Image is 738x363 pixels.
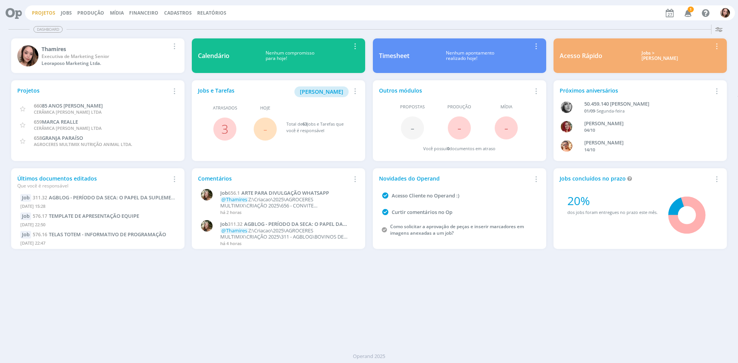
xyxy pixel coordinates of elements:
div: Job [20,231,31,239]
div: Você possui documentos em atraso [423,146,495,152]
div: Nenhum compromisso para hoje! [229,50,350,61]
a: 311.32AGBLOG - PERÍODO DA SECA: O PAPEL DA SUPLEMENTAÇÃO [33,194,191,201]
a: TThamiresExecutiva de Marketing SeniorLeoraposo Marketing Ltda. [11,38,184,73]
div: Jobs e Tarefas [198,86,350,97]
a: 66085 ANOS [PERSON_NAME] [34,102,103,109]
a: Relatórios [197,10,226,16]
a: Produção [77,10,104,16]
button: [PERSON_NAME] [294,86,349,97]
a: Jobs [61,10,72,16]
a: 576.17TEMPLATE DE APRESENTAÇÃO EQUIPE [33,212,139,219]
div: Próximos aniversários [560,86,712,94]
span: 01/09 [584,108,595,114]
img: G [561,121,572,133]
div: Job [20,194,31,202]
div: Job [20,212,31,220]
span: há 4 horas [220,240,241,246]
a: 3 [221,121,228,137]
a: TimesheetNenhum apontamentorealizado hoje! [373,38,546,73]
a: Curtir comentários no Op [392,209,452,215]
span: 311.32 [228,221,243,227]
a: Acesso Cliente no Operand :) [392,192,459,199]
span: 85 ANOS [PERSON_NAME] [42,102,103,109]
div: Últimos documentos editados [17,174,170,189]
div: Acesso Rápido [560,51,602,60]
div: Novidades do Operand [379,174,531,182]
button: 1 [680,6,695,20]
div: Calendário [198,51,229,60]
img: J [561,101,572,113]
span: Cadastros [164,10,192,16]
span: ARTE PARA DIVULGAÇÃO WHATSAPP [241,189,329,196]
span: MARCA REALLE [42,118,78,125]
div: [DATE] 15:28 [20,202,175,213]
span: 658 [34,134,42,141]
span: 660 [34,102,42,109]
div: Projetos [17,86,170,94]
span: 311.32 [33,194,47,201]
span: - [263,121,267,137]
img: T [720,8,730,18]
span: 1 [688,7,694,12]
span: Hoje [260,105,270,111]
span: AGBLOG - PERÍODO DA SECA: O PAPEL DA SUPLEMENTAÇÃO [220,220,343,234]
a: Projetos [32,10,55,16]
div: - [584,108,709,114]
span: 14/10 [584,147,595,152]
div: VICTOR MIRON COUTO [584,139,709,147]
div: 20% [567,192,658,209]
div: Thamires [42,45,170,53]
span: 63 [303,121,307,127]
span: 656.1 [228,190,240,196]
span: CERÂMICA [PERSON_NAME] LTDA [34,125,101,131]
div: 50.459.140 JANAÍNA LUNA FERRO [584,100,709,108]
button: Financeiro [127,10,161,16]
a: Financeiro [129,10,158,16]
span: há 2 horas [220,209,241,215]
div: [DATE] 22:50 [20,220,175,231]
p: Z:\Criacao\2025\AGROCERES MULTIMIX\CRIAÇÃO 2025\656 - CONVITE WHATSAPP\Baixas [220,197,355,209]
div: Comentários [198,174,350,182]
div: Que você é responsável [17,182,170,189]
p: Z:\Criacao\2025\AGROCERES MULTIMIX\CRIAÇÃO 2025\311 - AGBLOG\BOVINOS DE CORTE\311.32 - PERÍODO DE... [220,228,355,240]
a: Job311.32AGBLOG - PERÍODO DA SECA: O PAPEL DA SUPLEMENTAÇÃO [220,221,355,227]
button: Projetos [30,10,58,16]
div: Executiva de Marketing Senior [42,53,170,60]
span: [PERSON_NAME] [300,88,343,95]
img: L [201,189,213,201]
img: L [201,220,213,232]
div: [DATE] 22:47 [20,239,175,250]
span: 576.17 [33,213,47,219]
span: AGBLOG - PERÍODO DA SECA: O PAPEL DA SUPLEMENTAÇÃO [49,194,191,201]
span: - [504,119,508,136]
div: dos jobs foram entregues no prazo este mês. [567,209,658,216]
span: Mídia [500,104,512,110]
a: Job656.1ARTE PARA DIVULGAÇÃO WHATSAPP [220,190,355,196]
span: 659 [34,118,42,125]
button: T [720,6,730,20]
div: Nenhum apontamento realizado hoje! [409,50,531,61]
span: Dashboard [33,26,63,33]
a: Mídia [110,10,124,16]
div: GIOVANA DE OLIVEIRA PERSINOTI [584,120,709,128]
span: - [411,119,414,136]
a: Como solicitar a aprovação de peças e inserir marcadores em imagens anexadas a um job? [390,223,524,236]
span: 0 [447,146,449,151]
span: Propostas [400,104,425,110]
a: 576.16TELAS TOTEM - INFORMATIVO DE PROGRAMAÇÃO [33,231,166,238]
div: Jobs concluídos no prazo [560,174,712,182]
a: [PERSON_NAME] [294,88,349,95]
div: Jobs > [PERSON_NAME] [608,50,712,61]
span: AGROCERES MULTIMIX NUTRIÇÃO ANIMAL LTDA. [34,141,132,147]
span: @Thamires [221,227,247,234]
span: TELAS TOTEM - INFORMATIVO DE PROGRAMAÇÃO [49,231,166,238]
button: Produção [75,10,106,16]
button: Mídia [108,10,126,16]
div: Leoraposo Marketing Ltda. [42,60,170,67]
img: V [561,140,572,152]
a: 659MARCA REALLE [34,118,78,125]
span: Atrasados [213,105,237,111]
span: GRANJA PARAÍSO [42,134,83,141]
span: CERÂMICA [PERSON_NAME] LTDA [34,109,101,115]
div: Total de Jobs e Tarefas que você é responsável [286,121,352,134]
